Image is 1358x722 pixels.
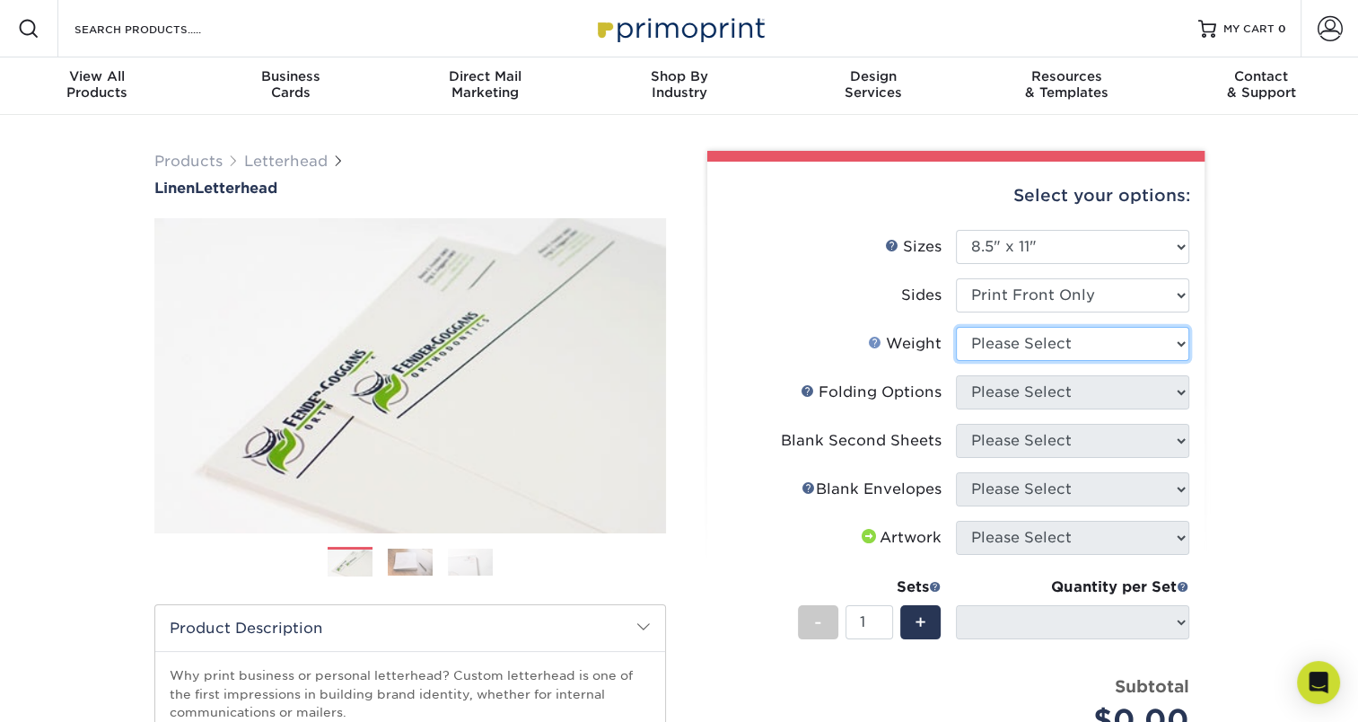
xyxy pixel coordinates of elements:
span: Linen [154,180,195,197]
img: Letterhead 01 [328,548,372,578]
a: Products [154,153,223,170]
div: & Templates [970,68,1164,101]
img: Linen 01 [154,198,666,552]
div: Services [776,68,970,101]
div: Sets [798,577,942,598]
span: Design [776,68,970,84]
div: Blank Envelopes [802,479,942,500]
div: Industry [582,68,775,101]
div: & Support [1164,68,1358,101]
span: Resources [970,68,1164,84]
div: Artwork [858,527,942,549]
a: Letterhead [244,153,328,170]
a: BusinessCards [194,57,388,115]
div: Cards [194,68,388,101]
span: - [814,609,822,636]
div: Select your options: [722,162,1190,230]
div: Open Intercom Messenger [1297,661,1340,704]
div: Weight [868,333,942,355]
span: + [915,609,926,636]
h1: Letterhead [154,180,666,197]
div: Blank Second Sheets [781,430,942,452]
a: Direct MailMarketing [388,57,582,115]
a: Shop ByIndustry [582,57,775,115]
a: Contact& Support [1164,57,1358,115]
h2: Product Description [155,605,665,651]
span: 0 [1278,22,1286,35]
strong: Subtotal [1115,676,1189,696]
span: Shop By [582,68,775,84]
a: LinenLetterhead [154,180,666,197]
a: Resources& Templates [970,57,1164,115]
div: Sides [901,285,942,306]
span: MY CART [1223,22,1275,37]
div: Quantity per Set [956,577,1189,598]
input: SEARCH PRODUCTS..... [73,18,248,40]
img: Letterhead 03 [448,549,493,576]
img: Letterhead 02 [388,549,433,576]
div: Sizes [885,236,942,258]
span: Contact [1164,68,1358,84]
img: Primoprint [590,9,769,48]
span: Direct Mail [388,68,582,84]
div: Marketing [388,68,582,101]
span: Business [194,68,388,84]
a: DesignServices [776,57,970,115]
div: Folding Options [801,382,942,403]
